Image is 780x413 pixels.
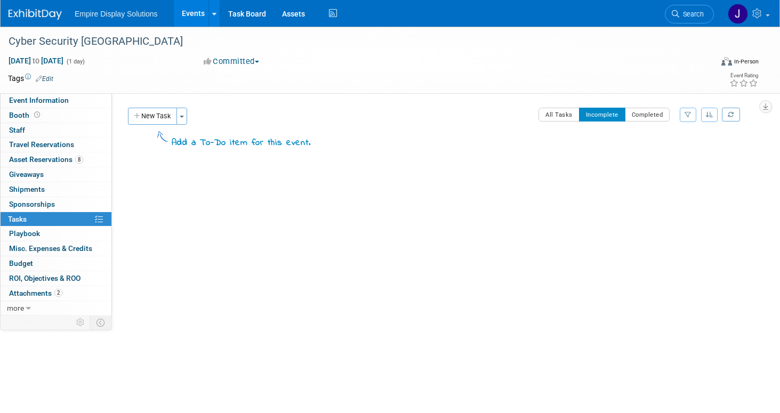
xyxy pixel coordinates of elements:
[9,155,83,164] span: Asset Reservations
[5,32,695,51] div: Cyber Security [GEOGRAPHIC_DATA]
[71,315,90,329] td: Personalize Event Tab Strip
[1,241,111,256] a: Misc. Expenses & Credits
[9,140,74,149] span: Travel Reservations
[647,55,759,71] div: Event Format
[721,57,732,66] img: Format-Inperson.png
[9,244,92,253] span: Misc. Expenses & Credits
[7,304,24,312] span: more
[665,5,714,23] a: Search
[9,229,40,238] span: Playbook
[9,185,45,193] span: Shipments
[8,56,64,66] span: [DATE] [DATE]
[1,271,111,286] a: ROI, Objectives & ROO
[729,73,758,78] div: Event Rating
[1,301,111,315] a: more
[75,156,83,164] span: 8
[200,56,263,67] button: Committed
[75,10,158,18] span: Empire Display Solutions
[1,286,111,301] a: Attachments2
[1,226,111,241] a: Playbook
[625,108,670,122] button: Completed
[1,182,111,197] a: Shipments
[9,96,69,104] span: Event Information
[1,93,111,108] a: Event Information
[538,108,580,122] button: All Tasks
[66,58,85,65] span: (1 day)
[9,126,25,134] span: Staff
[1,212,111,226] a: Tasks
[1,197,111,212] a: Sponsorships
[722,108,740,122] a: Refresh
[8,73,53,84] td: Tags
[1,152,111,167] a: Asset Reservations8
[579,108,625,122] button: Incomplete
[128,108,177,125] button: New Task
[8,215,27,223] span: Tasks
[9,289,62,297] span: Attachments
[9,111,42,119] span: Booth
[90,315,112,329] td: Toggle Event Tabs
[1,123,111,137] a: Staff
[9,9,62,20] img: ExhibitDay
[734,58,759,66] div: In-Person
[1,256,111,271] a: Budget
[1,167,111,182] a: Giveaways
[54,289,62,297] span: 2
[32,111,42,119] span: Booth not reserved yet
[172,137,311,150] div: Add a To-Do item for this event.
[31,56,41,65] span: to
[679,10,704,18] span: Search
[9,170,44,179] span: Giveaways
[728,4,748,24] img: Jane Paolucci
[9,259,33,268] span: Budget
[36,75,53,83] a: Edit
[9,200,55,208] span: Sponsorships
[1,137,111,152] a: Travel Reservations
[9,274,81,282] span: ROI, Objectives & ROO
[1,108,111,123] a: Booth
